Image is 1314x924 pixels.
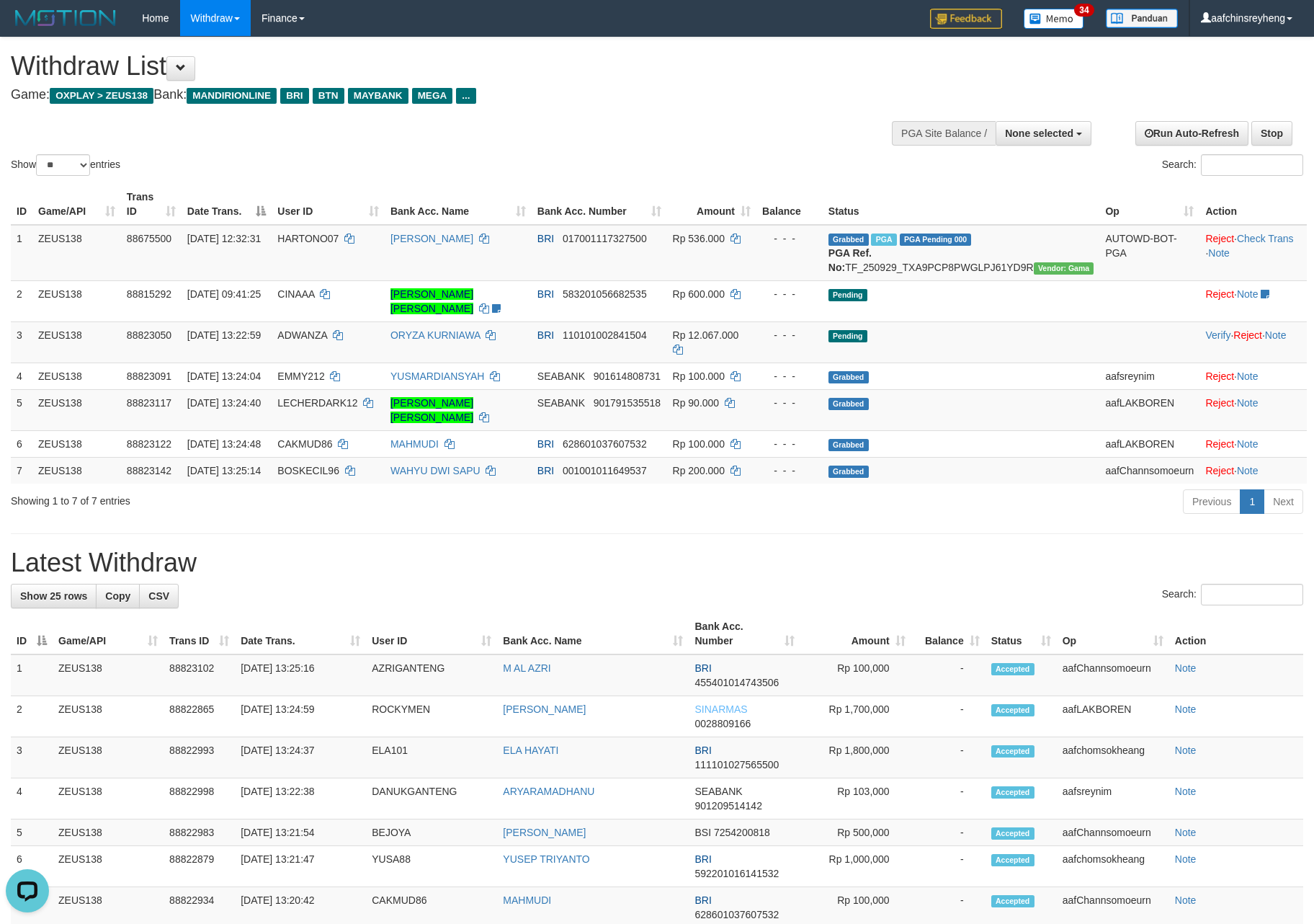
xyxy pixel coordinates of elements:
a: Note [1175,853,1197,865]
td: ZEUS138 [32,363,121,389]
a: YUSEP TRIYANTO [503,853,589,865]
td: 5 [11,819,53,846]
a: Note [1237,438,1259,450]
a: MAHMUDI [503,894,551,906]
a: Note [1237,465,1259,476]
span: SEABANK [537,370,585,382]
span: Copy 110101002841504 to clipboard [563,329,647,341]
a: Note [1265,329,1287,341]
th: User ID: activate to sort column ascending [366,613,497,654]
td: [DATE] 13:24:59 [235,696,366,737]
td: aafChannsomoeurn [1057,819,1169,846]
span: Marked by aaftrukkakada [871,234,896,246]
a: Reject [1205,288,1234,300]
a: Reject [1205,397,1234,409]
h4: Game: Bank: [11,88,862,102]
a: Next [1264,489,1303,514]
span: SINARMAS [694,703,747,715]
th: Status [823,184,1100,225]
a: Verify [1205,329,1230,341]
td: ZEUS138 [53,737,164,778]
td: aafChannsomoeurn [1099,457,1199,484]
span: BOSKECIL96 [277,465,339,476]
th: Balance: activate to sort column ascending [911,613,986,654]
div: - - - [762,463,817,478]
td: 88823102 [164,654,235,696]
span: OXPLAY > ZEUS138 [50,88,153,104]
th: Game/API: activate to sort column ascending [53,613,164,654]
td: TF_250929_TXA9PCP8PWGLPJ61YD9R [823,225,1100,281]
span: Copy 455401014743506 to clipboard [694,677,779,688]
div: - - - [762,231,817,246]
span: [DATE] 12:32:31 [187,233,261,244]
a: Note [1237,397,1259,409]
td: 88822865 [164,696,235,737]
span: Accepted [991,827,1034,840]
a: Note [1237,370,1259,382]
span: MAYBANK [348,88,408,104]
div: - - - [762,437,817,451]
td: ZEUS138 [53,654,164,696]
span: Rp 600.000 [673,288,725,300]
span: Grabbed [828,371,869,383]
span: [DATE] 13:24:48 [187,438,261,450]
span: BRI [537,233,554,244]
td: 3 [11,321,32,363]
div: - - - [762,396,817,410]
span: Pending [828,289,867,301]
span: 88823142 [127,465,171,476]
th: Trans ID: activate to sort column ascending [164,613,235,654]
h1: Latest Withdraw [11,548,1303,577]
span: [DATE] 13:25:14 [187,465,261,476]
label: Search: [1162,154,1303,176]
th: ID [11,184,32,225]
td: ZEUS138 [32,430,121,457]
select: Showentries [36,154,90,176]
span: BRI [537,438,554,450]
a: Note [1175,786,1197,797]
td: 2 [11,696,53,737]
td: aafLAKBOREN [1099,389,1199,430]
td: ZEUS138 [53,696,164,737]
td: · [1199,430,1307,457]
td: ZEUS138 [32,225,121,281]
span: Accepted [991,745,1034,758]
td: Rp 500,000 [800,819,911,846]
th: Bank Acc. Name: activate to sort column ascending [497,613,689,654]
a: [PERSON_NAME] [390,233,473,244]
span: 88823050 [127,329,171,341]
span: Copy [105,590,130,602]
span: HARTONO07 [277,233,339,244]
td: BEJOYA [366,819,497,846]
span: Vendor URL: https://trx31.1velocity.biz [1034,262,1094,275]
span: BTN [313,88,344,104]
b: PGA Ref. No: [828,247,872,273]
td: 7 [11,457,32,484]
span: Copy 901614808731 to clipboard [594,370,661,382]
td: ZEUS138 [32,457,121,484]
label: Show entries [11,154,120,176]
a: Run Auto-Refresh [1135,121,1248,146]
span: BRI [537,465,554,476]
div: - - - [762,287,817,301]
img: panduan.png [1106,9,1178,28]
td: aafChannsomoeurn [1057,654,1169,696]
span: 34 [1074,4,1094,17]
span: CINAAA [277,288,314,300]
a: Reject [1205,438,1234,450]
span: [DATE] 13:24:40 [187,397,261,409]
a: Note [1175,745,1197,756]
a: Copy [96,584,140,608]
div: PGA Site Balance / [892,121,996,146]
span: MANDIRIONLINE [187,88,277,104]
span: [DATE] 13:24:04 [187,370,261,382]
span: Grabbed [828,398,869,410]
td: ZEUS138 [32,280,121,321]
th: Action [1199,184,1307,225]
span: 88675500 [127,233,171,244]
a: Reject [1205,233,1234,244]
td: · · [1199,225,1307,281]
td: Rp 1,700,000 [800,696,911,737]
img: Feedback.jpg [930,9,1002,29]
span: Copy 901791535518 to clipboard [594,397,661,409]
